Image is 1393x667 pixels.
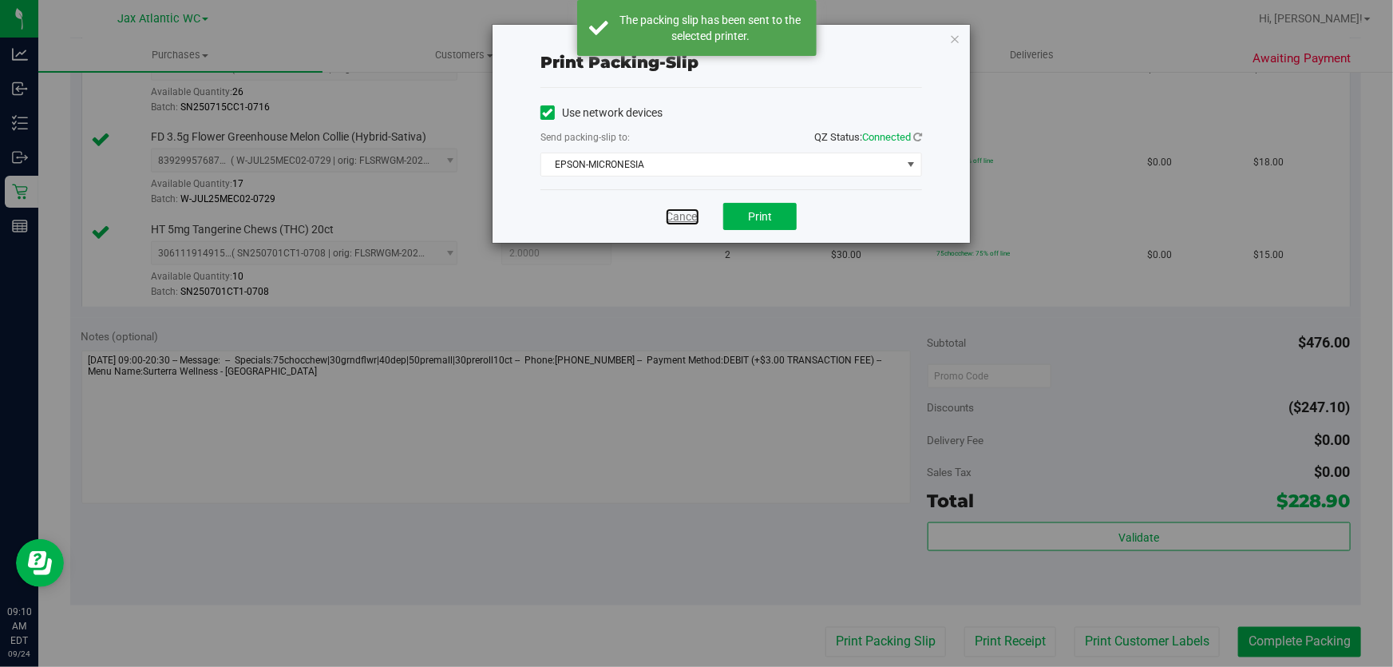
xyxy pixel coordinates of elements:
span: Connected [862,131,911,143]
a: Cancel [666,208,699,225]
span: Print packing-slip [540,53,698,72]
div: The packing slip has been sent to the selected printer. [617,12,805,44]
span: select [901,153,921,176]
button: Print [723,203,797,230]
iframe: Resource center [16,539,64,587]
span: Print [748,210,772,223]
span: QZ Status: [814,131,922,143]
label: Use network devices [540,105,663,121]
label: Send packing-slip to: [540,130,630,145]
span: EPSON-MICRONESIA [541,153,901,176]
